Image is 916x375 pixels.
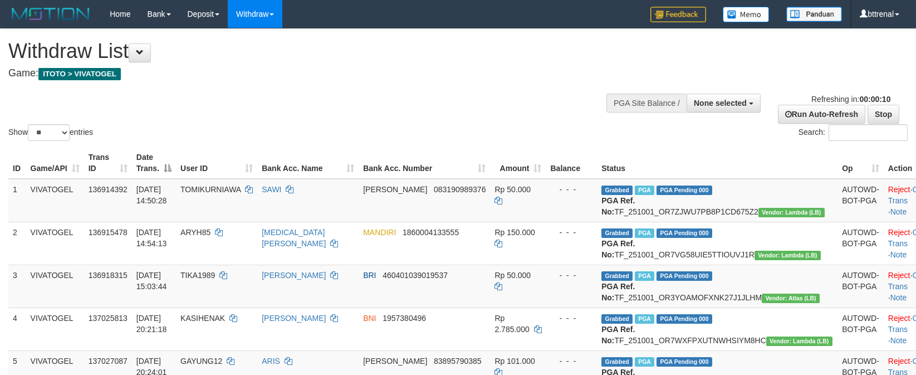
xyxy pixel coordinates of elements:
[359,147,490,179] th: Bank Acc. Number: activate to sort column ascending
[635,186,654,195] span: Marked by bttwdluis
[8,68,600,79] h4: Game:
[601,196,635,216] b: PGA Ref. No:
[262,185,281,194] a: SAWI
[8,179,26,222] td: 1
[89,357,128,366] span: 137027087
[650,7,706,22] img: Feedback.jpg
[262,228,326,248] a: [MEDICAL_DATA][PERSON_NAME]
[778,105,865,124] a: Run Auto-Refresh
[888,228,910,237] a: Reject
[837,222,884,265] td: AUTOWD-BOT-PGA
[132,147,176,179] th: Date Trans.: activate to sort column descending
[494,271,531,280] span: Rp 50.000
[890,293,907,302] a: Note
[262,314,326,323] a: [PERSON_NAME]
[799,124,908,141] label: Search:
[888,271,910,280] a: Reject
[766,337,832,346] span: Vendor URL: https://dashboard.q2checkout.com/secure
[635,271,654,281] span: Marked by bttwdluis
[8,308,26,350] td: 4
[494,185,531,194] span: Rp 50.000
[888,185,910,194] a: Reject
[601,314,633,324] span: Grabbed
[180,185,241,194] span: TOMIKURNIAWA
[723,7,770,22] img: Button%20Memo.svg
[635,357,654,367] span: Marked by bttwdluis
[363,357,427,366] span: [PERSON_NAME]
[890,336,907,345] a: Note
[601,357,633,367] span: Grabbed
[8,6,93,22] img: MOTION_logo.png
[136,185,167,205] span: [DATE] 14:50:28
[434,357,482,366] span: Copy 83895790385 to clipboard
[363,228,396,237] span: MANDIRI
[657,228,712,238] span: PGA Pending
[26,222,84,265] td: VIVATOGEL
[550,355,592,367] div: - - -
[829,124,908,141] input: Search:
[597,222,837,265] td: TF_251001_OR7VG58UIE5TTIOUVJ1R
[257,147,359,179] th: Bank Acc. Name: activate to sort column ascending
[136,271,167,291] span: [DATE] 15:03:44
[601,186,633,195] span: Grabbed
[811,95,890,104] span: Refreshing in:
[28,124,70,141] select: Showentries
[26,147,84,179] th: Game/API: activate to sort column ascending
[8,222,26,265] td: 2
[84,147,132,179] th: Trans ID: activate to sort column ascending
[180,228,210,237] span: ARYH85
[888,357,910,366] a: Reject
[89,185,128,194] span: 136914392
[786,7,842,22] img: panduan.png
[635,314,654,324] span: Marked by bttwdluis
[687,94,761,113] button: None selected
[403,228,459,237] span: Copy 1860004133555 to clipboard
[8,124,93,141] label: Show entries
[262,357,280,366] a: ARIS
[494,228,535,237] span: Rp 150.000
[597,179,837,222] td: TF_251001_OR7ZJWU7PB8P1CD675Z2
[26,265,84,308] td: VIVATOGEL
[657,186,712,195] span: PGA Pending
[657,271,712,281] span: PGA Pending
[758,208,825,217] span: Vendor URL: https://dashboard.q2checkout.com/secure
[888,314,910,323] a: Reject
[494,314,529,334] span: Rp 2.785.000
[837,147,884,179] th: Op: activate to sort column ascending
[550,313,592,324] div: - - -
[490,147,546,179] th: Amount: activate to sort column ascending
[136,314,167,334] span: [DATE] 20:21:18
[601,239,635,259] b: PGA Ref. No:
[762,294,820,303] span: Vendor URL: https://dashboard.q2checkout.com/secure
[837,308,884,350] td: AUTOWD-BOT-PGA
[837,179,884,222] td: AUTOWD-BOT-PGA
[546,147,597,179] th: Balance
[755,251,821,260] span: Vendor URL: https://dashboard.q2checkout.com/secure
[597,308,837,350] td: TF_251001_OR7WXFPXUTNWHSIYM8HC
[601,325,635,345] b: PGA Ref. No:
[89,314,128,323] span: 137025813
[694,99,747,108] span: None selected
[26,179,84,222] td: VIVATOGEL
[176,147,257,179] th: User ID: activate to sort column ascending
[597,147,837,179] th: Status
[38,68,121,80] span: ITOTO > VIVATOGEL
[383,271,448,280] span: Copy 460401039019537 to clipboard
[550,184,592,195] div: - - -
[890,250,907,259] a: Note
[180,357,222,366] span: GAYUNG12
[859,95,890,104] strong: 00:00:10
[657,314,712,324] span: PGA Pending
[26,308,84,350] td: VIVATOGEL
[550,227,592,238] div: - - -
[89,271,128,280] span: 136918315
[8,40,600,62] h1: Withdraw List
[868,105,899,124] a: Stop
[8,147,26,179] th: ID
[597,265,837,308] td: TF_251001_OR3YOAMOFXNK27J1JLHM
[494,357,535,366] span: Rp 101.000
[601,228,633,238] span: Grabbed
[550,270,592,281] div: - - -
[601,282,635,302] b: PGA Ref. No:
[606,94,687,113] div: PGA Site Balance /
